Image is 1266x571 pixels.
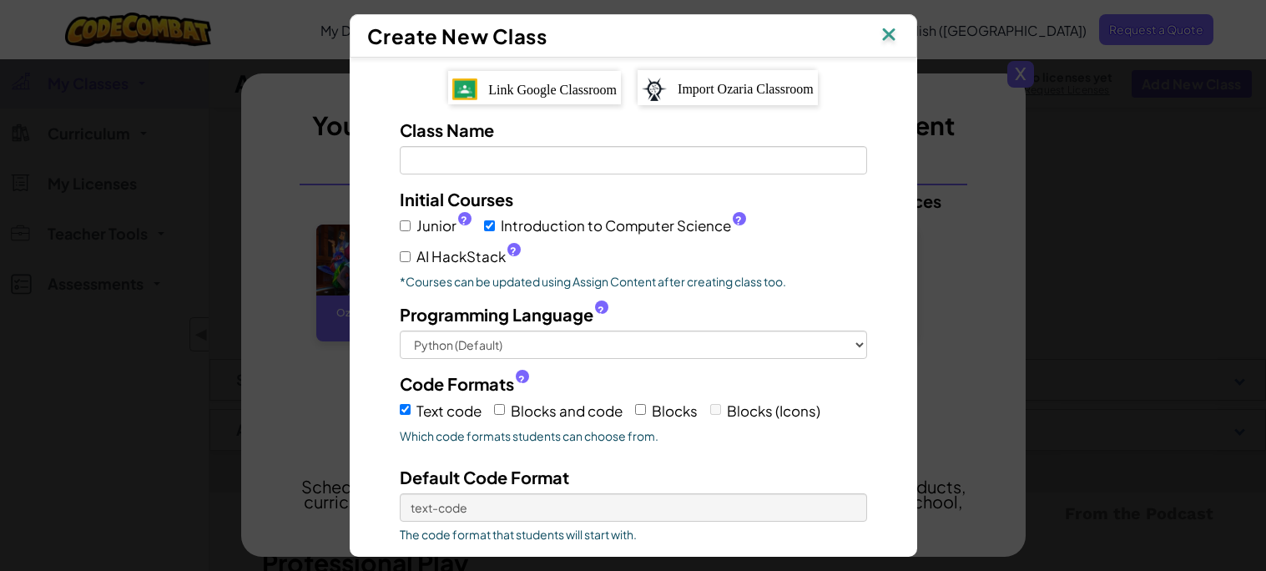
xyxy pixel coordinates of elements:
[484,220,495,231] input: Introduction to Computer Science?
[510,245,517,258] span: ?
[735,214,742,227] span: ?
[367,23,547,48] span: Create New Class
[400,119,494,140] span: Class Name
[400,526,867,543] span: The code format that students will start with.
[501,214,746,238] span: Introduction to Computer Science
[511,402,623,420] span: Blocks and code
[400,427,867,444] span: Which code formats students can choose from.
[400,302,593,326] span: Programming Language
[652,402,698,420] span: Blocks
[678,82,814,96] span: Import Ozaria Classroom
[400,251,411,262] input: AI HackStack?
[452,78,477,100] img: IconGoogleClassroom.svg
[488,83,617,97] span: Link Google Classroom
[518,373,525,387] span: ?
[635,404,646,415] input: Blocks
[400,404,411,415] input: Text code
[727,402,820,420] span: Blocks (Icons)
[878,23,900,48] img: IconClose.svg
[416,214,472,238] span: Junior
[416,402,482,420] span: Text code
[494,404,505,415] input: Blocks and code
[400,273,867,290] p: *Courses can be updated using Assign Content after creating class too.
[416,245,521,269] span: AI HackStack
[400,467,569,488] span: Default Code Format
[400,187,513,211] label: Initial Courses
[598,304,604,317] span: ?
[642,78,667,101] img: ozaria-logo.png
[710,404,721,415] input: Blocks (Icons)
[400,371,514,396] span: Code Formats
[400,220,411,231] input: Junior?
[461,214,467,227] span: ?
